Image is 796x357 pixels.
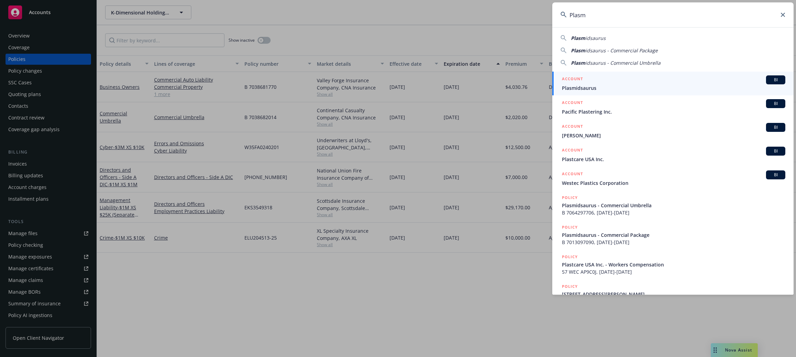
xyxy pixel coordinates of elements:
h5: ACCOUNT [562,99,583,107]
h5: ACCOUNT [562,75,583,84]
span: BI [769,172,783,178]
span: idsaurus - Commercial Package [585,47,658,54]
h5: ACCOUNT [562,147,583,155]
a: ACCOUNTBI[PERSON_NAME] [552,119,794,143]
span: Plasm [571,47,585,54]
a: POLICY[STREET_ADDRESS][PERSON_NAME] [552,279,794,309]
span: Plasmidsaurus - Commercial Package [562,231,785,239]
span: B 7013097090, [DATE]-[DATE] [562,239,785,246]
span: BI [769,77,783,83]
a: ACCOUNTBIPacific Plastering Inc. [552,95,794,119]
a: POLICYPlasmidsaurus - Commercial PackageB 7013097090, [DATE]-[DATE] [552,220,794,250]
span: BI [769,101,783,107]
span: Plastcare USA Inc. [562,156,785,163]
span: BI [769,148,783,154]
a: POLICYPlastcare USA Inc. - Workers Compensation57 WEC AP9C0J, [DATE]-[DATE] [552,250,794,279]
a: ACCOUNTBIPlastcare USA Inc. [552,143,794,167]
h5: ACCOUNT [562,123,583,131]
h5: POLICY [562,194,578,201]
input: Search... [552,2,794,27]
span: Plastcare USA Inc. - Workers Compensation [562,261,785,268]
span: 57 WEC AP9C0J, [DATE]-[DATE] [562,268,785,275]
span: Westec Plastics Corporation [562,179,785,187]
span: [STREET_ADDRESS][PERSON_NAME] [562,291,785,298]
a: POLICYPlasmidsaurus - Commercial UmbrellaB 7064297706, [DATE]-[DATE] [552,190,794,220]
h5: ACCOUNT [562,170,583,179]
span: B 7064297706, [DATE]-[DATE] [562,209,785,216]
a: ACCOUNTBIWestec Plastics Corporation [552,167,794,190]
span: idsaurus - Commercial Umbrella [585,60,661,66]
span: Plasm [571,35,585,41]
span: Plasmidsaurus [562,84,785,92]
span: idsaurus [585,35,606,41]
a: ACCOUNTBIPlasmidsaurus [552,72,794,95]
h5: POLICY [562,253,578,260]
span: [PERSON_NAME] [562,132,785,139]
span: Plasmidsaurus - Commercial Umbrella [562,202,785,209]
h5: POLICY [562,224,578,231]
h5: POLICY [562,283,578,290]
span: Plasm [571,60,585,66]
span: BI [769,124,783,130]
span: Pacific Plastering Inc. [562,108,785,115]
